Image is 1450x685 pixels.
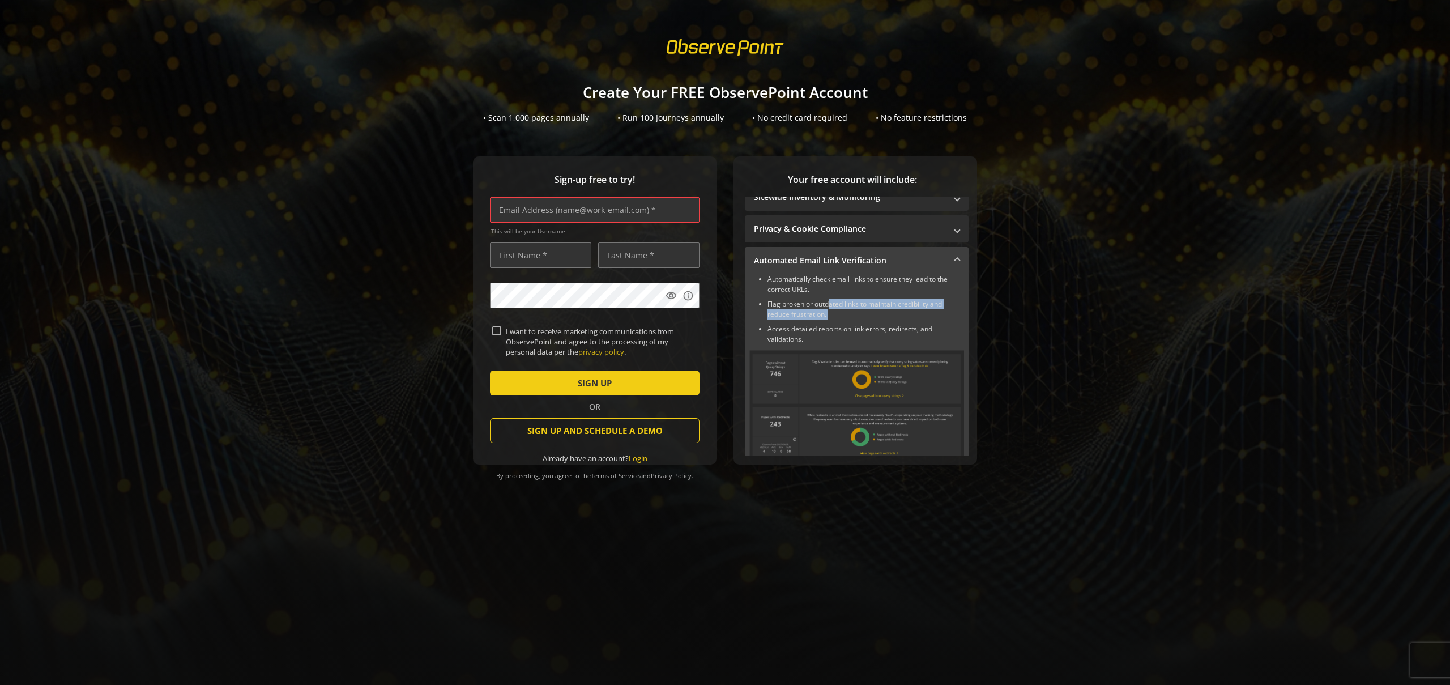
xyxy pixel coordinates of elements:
a: Terms of Service [591,471,639,480]
li: Automatically check email links to ensure they lead to the correct URLs. [767,274,964,295]
a: Login [629,453,647,463]
mat-expansion-panel-header: Privacy & Cookie Compliance [745,215,969,242]
div: By proceeding, you agree to the and . [490,464,700,480]
div: Automated Email Link Verification [745,274,969,470]
button: SIGN UP [490,371,700,395]
mat-panel-title: Privacy & Cookie Compliance [754,223,946,235]
div: • No feature restrictions [876,112,967,124]
mat-expansion-panel-header: Sitewide Inventory & Monitoring [745,184,969,211]
button: SIGN UP AND SCHEDULE A DEMO [490,418,700,443]
li: Access detailed reports on link errors, redirects, and validations. [767,324,964,344]
span: SIGN UP [578,373,612,393]
span: OR [585,401,605,412]
img: Automated Email Link Verification [749,350,964,465]
li: Flag broken or outdated links to maintain credibility and reduce frustration. [767,299,964,320]
mat-icon: visibility [666,290,677,301]
input: Email Address (name@work-email.com) * [490,197,700,223]
mat-icon: info [683,290,694,301]
mat-expansion-panel-header: Automated Email Link Verification [745,247,969,274]
label: I want to receive marketing communications from ObservePoint and agree to the processing of my pe... [501,326,697,358]
div: • Scan 1,000 pages annually [483,112,589,124]
span: Your free account will include: [745,173,960,186]
span: This will be your Username [491,227,700,235]
span: SIGN UP AND SCHEDULE A DEMO [527,420,663,441]
a: privacy policy [578,347,624,357]
a: Privacy Policy [651,471,692,480]
input: First Name * [490,242,591,268]
div: • Run 100 Journeys annually [617,112,724,124]
input: Last Name * [598,242,700,268]
div: Already have an account? [490,453,700,464]
mat-panel-title: Automated Email Link Verification [754,255,946,266]
div: • No credit card required [752,112,847,124]
mat-panel-title: Sitewide Inventory & Monitoring [754,192,946,203]
span: Sign-up free to try! [490,173,700,186]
